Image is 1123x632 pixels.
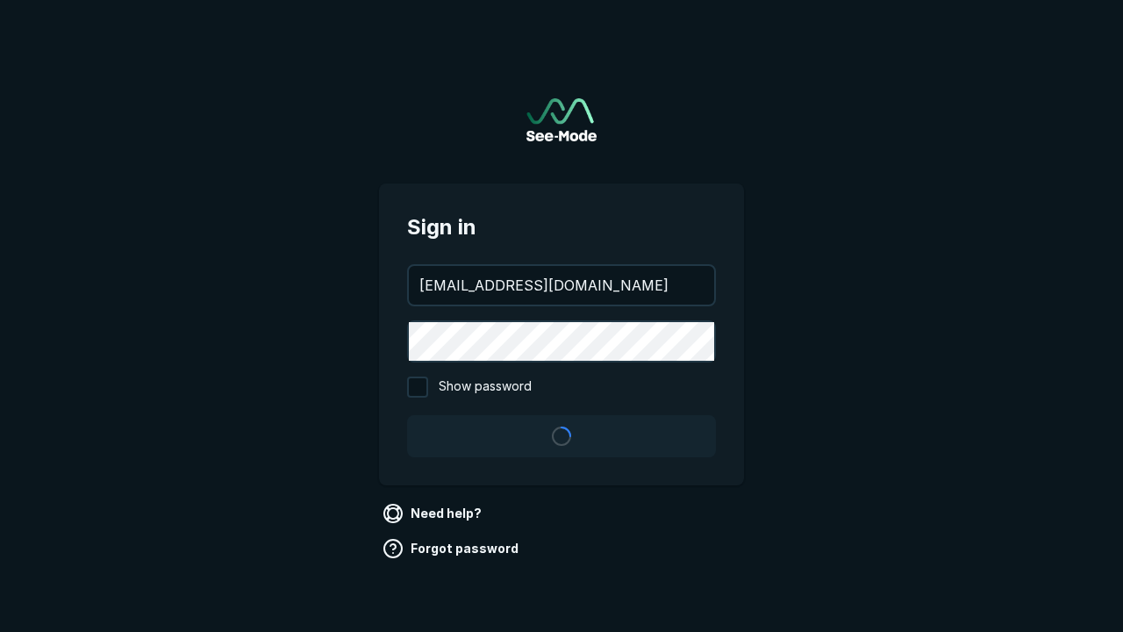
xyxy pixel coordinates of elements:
a: Forgot password [379,535,526,563]
img: See-Mode Logo [526,98,597,141]
input: your@email.com [409,266,714,305]
a: Need help? [379,499,489,528]
span: Sign in [407,212,716,243]
span: Show password [439,377,532,398]
a: Go to sign in [526,98,597,141]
